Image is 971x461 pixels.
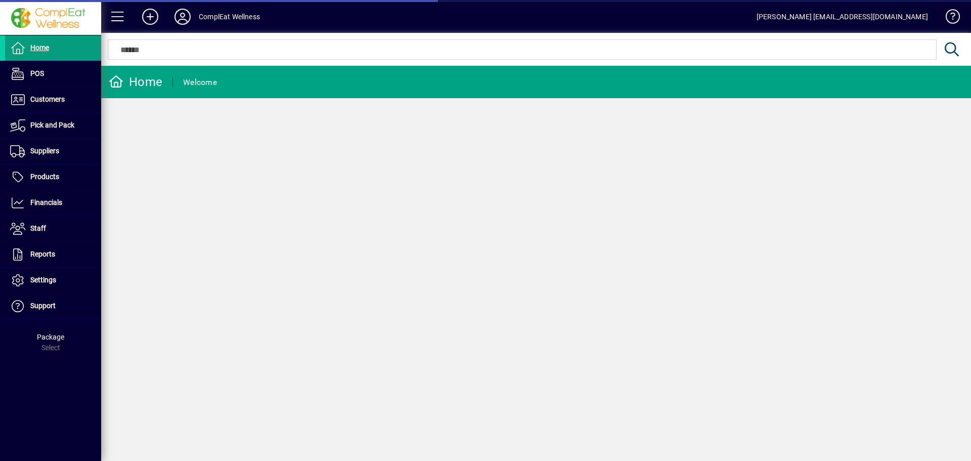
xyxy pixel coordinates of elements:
a: Financials [5,190,101,216]
span: Pick and Pack [30,121,74,129]
span: Customers [30,95,65,103]
span: Staff [30,224,46,232]
div: Welcome [183,74,217,91]
div: ComplEat Wellness [199,9,260,25]
a: Products [5,164,101,190]
span: Financials [30,198,62,206]
span: Products [30,173,59,181]
div: Home [109,74,162,90]
button: Profile [166,8,199,26]
a: Customers [5,87,101,112]
a: POS [5,61,101,87]
a: Reports [5,242,101,267]
span: Reports [30,250,55,258]
span: Suppliers [30,147,59,155]
a: Knowledge Base [938,2,958,35]
div: [PERSON_NAME] [EMAIL_ADDRESS][DOMAIN_NAME] [757,9,928,25]
a: Suppliers [5,139,101,164]
span: Settings [30,276,56,284]
span: POS [30,69,44,77]
span: Home [30,44,49,52]
button: Add [134,8,166,26]
span: Support [30,302,56,310]
span: Package [37,333,64,341]
a: Settings [5,268,101,293]
a: Staff [5,216,101,241]
a: Pick and Pack [5,113,101,138]
a: Support [5,294,101,319]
